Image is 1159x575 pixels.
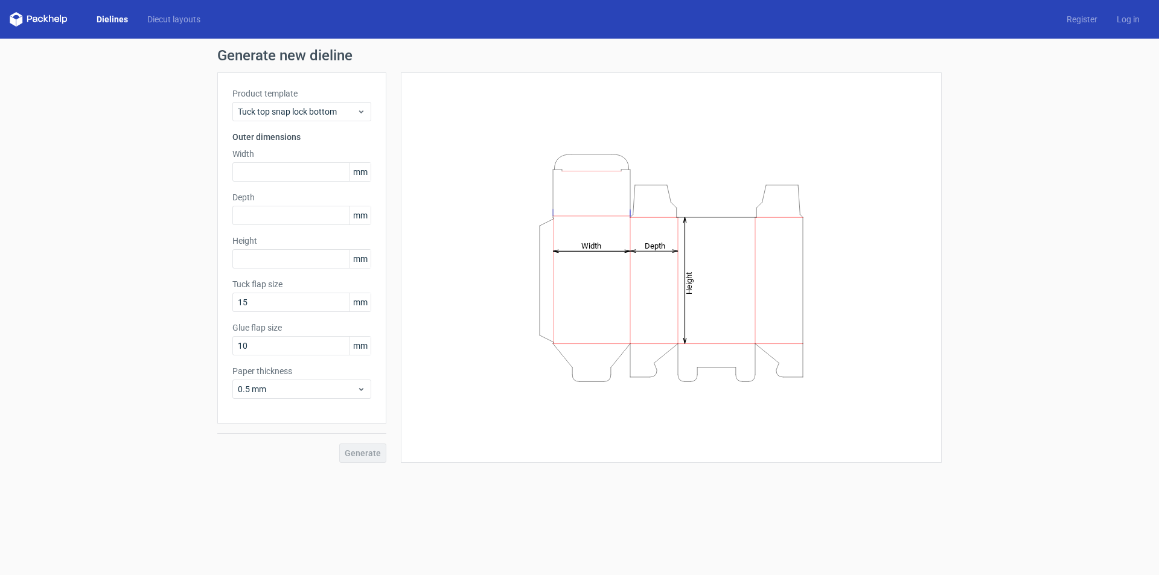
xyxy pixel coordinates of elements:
tspan: Height [685,272,694,294]
label: Tuck flap size [232,278,371,290]
label: Height [232,235,371,247]
h1: Generate new dieline [217,48,942,63]
label: Width [232,148,371,160]
tspan: Depth [645,241,665,250]
span: mm [350,337,371,355]
h3: Outer dimensions [232,131,371,143]
span: 0.5 mm [238,383,357,395]
a: Register [1057,13,1107,25]
span: mm [350,206,371,224]
label: Depth [232,191,371,203]
tspan: Width [581,241,601,250]
a: Dielines [87,13,138,25]
label: Paper thickness [232,365,371,377]
span: mm [350,163,371,181]
a: Log in [1107,13,1149,25]
a: Diecut layouts [138,13,210,25]
label: Product template [232,87,371,100]
label: Glue flap size [232,322,371,334]
span: Tuck top snap lock bottom [238,106,357,118]
span: mm [350,250,371,268]
span: mm [350,293,371,311]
